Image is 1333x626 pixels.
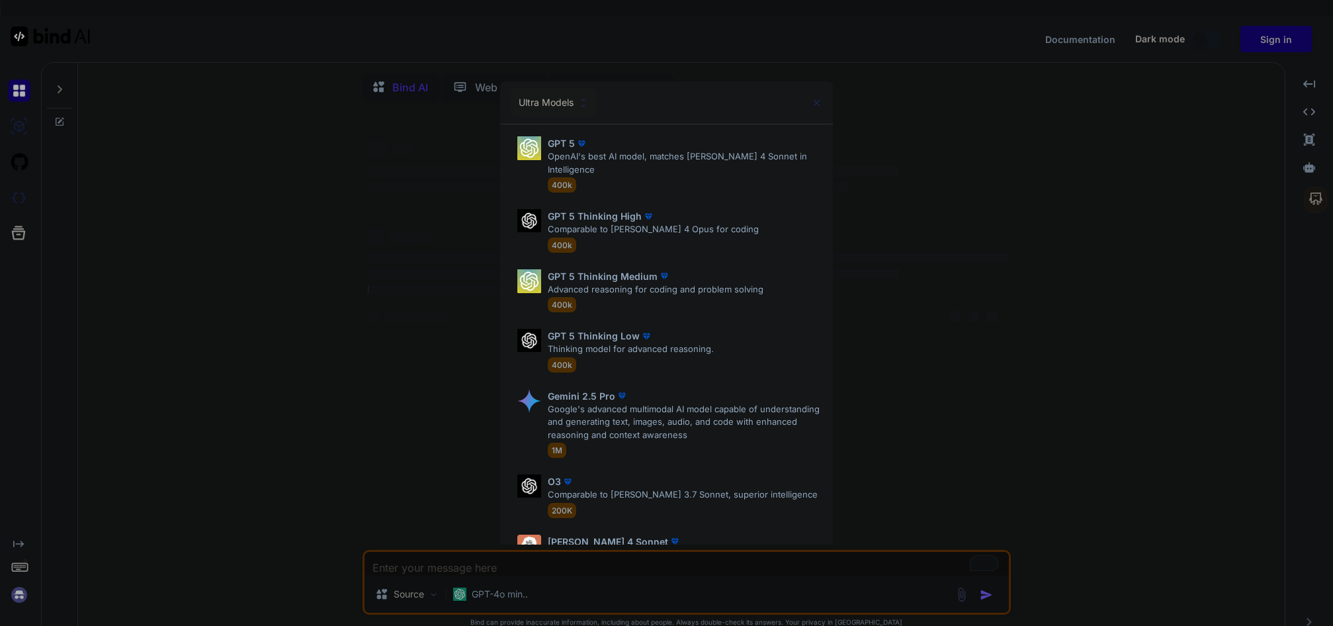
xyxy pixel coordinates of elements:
[668,535,681,548] img: premium
[548,223,759,236] p: Comparable to [PERSON_NAME] 4 Opus for coding
[640,330,653,343] img: premium
[548,535,668,549] p: [PERSON_NAME] 4 Sonnet
[517,535,541,559] img: Pick Models
[548,136,575,150] p: GPT 5
[548,343,714,356] p: Thinking model for advanced reasoning.
[811,97,822,109] img: close
[548,283,763,296] p: Advanced reasoning for coding and problem solving
[615,389,628,402] img: premium
[548,238,576,253] span: 400k
[548,150,823,176] p: OpenAI's best AI model, matches [PERSON_NAME] 4 Sonnet in Intelligence
[642,210,655,223] img: premium
[548,474,561,488] p: O3
[548,329,640,343] p: GPT 5 Thinking Low
[548,209,642,223] p: GPT 5 Thinking High
[548,357,576,373] span: 400k
[517,209,541,232] img: Pick Models
[561,475,574,488] img: premium
[517,136,541,160] img: Pick Models
[517,389,541,413] img: Pick Models
[517,329,541,352] img: Pick Models
[548,403,823,442] p: Google's advanced multimodal AI model capable of understanding and generating text, images, audio...
[517,269,541,293] img: Pick Models
[578,97,589,109] img: Pick Models
[548,177,576,193] span: 400k
[517,474,541,498] img: Pick Models
[548,503,576,518] span: 200K
[548,443,566,458] span: 1M
[548,269,658,283] p: GPT 5 Thinking Medium
[548,389,615,403] p: Gemini 2.5 Pro
[575,137,588,150] img: premium
[511,88,597,117] div: Ultra Models
[548,488,818,502] p: Comparable to [PERSON_NAME] 3.7 Sonnet, superior intelligence
[548,297,576,312] span: 400k
[658,269,671,283] img: premium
